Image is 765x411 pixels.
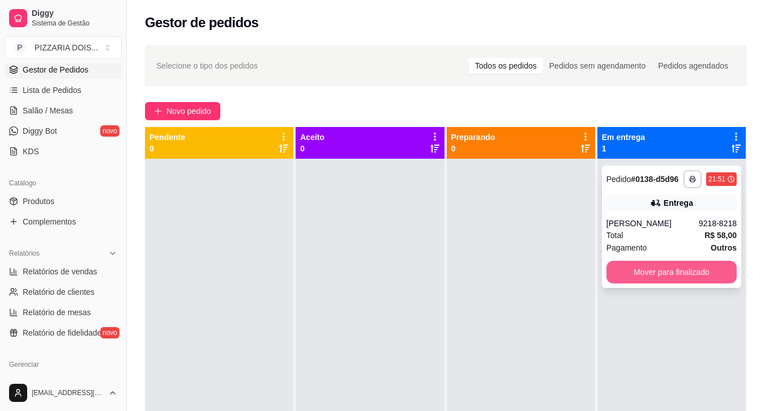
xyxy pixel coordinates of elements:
div: 9218-8218 [699,218,737,229]
span: P [14,42,25,53]
span: Diggy [32,9,117,19]
span: Relatório de mesas [23,307,91,318]
p: Em entrega [602,132,645,143]
div: Todos os pedidos [469,58,543,74]
span: Lista de Pedidos [23,84,82,96]
p: 1 [602,143,645,154]
a: Relatório de fidelidadenovo [5,324,122,342]
div: [PERSON_NAME] [606,218,699,229]
div: Gerenciar [5,355,122,374]
span: Diggy Bot [23,125,57,137]
div: Pedidos sem agendamento [543,58,652,74]
div: PIZZARIA DOIS ... [35,42,98,53]
a: Relatório de clientes [5,283,122,301]
span: Pagamento [606,241,647,254]
span: Complementos [23,216,76,227]
span: Produtos [23,196,54,207]
span: Sistema de Gestão [32,19,117,28]
span: Relatórios de vendas [23,266,97,277]
button: [EMAIL_ADDRESS][DOMAIN_NAME] [5,379,122,406]
a: Produtos [5,192,122,210]
span: Salão / Mesas [23,105,73,116]
span: Total [606,229,623,241]
p: Aceito [300,132,324,143]
p: 0 [149,143,185,154]
strong: # 0138-d5d96 [631,175,678,184]
strong: Outros [711,243,737,252]
button: Mover para finalizado [606,261,737,283]
button: Novo pedido [145,102,220,120]
a: Lista de Pedidos [5,81,122,99]
a: Gestor de Pedidos [5,61,122,79]
div: Entrega [664,197,693,209]
a: Diggy Botnovo [5,122,122,140]
a: Relatório de mesas [5,303,122,321]
a: Relatórios de vendas [5,262,122,281]
span: Relatórios [9,249,40,258]
div: Catálogo [5,174,122,192]
p: Preparando [451,132,495,143]
button: Select a team [5,36,122,59]
span: Relatório de fidelidade [23,327,101,338]
a: Complementos [5,213,122,231]
p: 0 [451,143,495,154]
span: Gestor de Pedidos [23,64,88,75]
span: [EMAIL_ADDRESS][DOMAIN_NAME] [32,388,104,397]
span: Novo pedido [166,105,211,117]
strong: R$ 58,00 [704,231,737,240]
span: Pedido [606,175,631,184]
p: Pendente [149,132,185,143]
p: 0 [300,143,324,154]
div: Pedidos agendados [652,58,734,74]
a: DiggySistema de Gestão [5,5,122,32]
span: Selecione o tipo dos pedidos [156,60,258,72]
h2: Gestor de pedidos [145,14,259,32]
a: KDS [5,142,122,160]
span: Relatório de clientes [23,286,95,298]
div: 21:51 [708,175,725,184]
span: plus [154,107,162,115]
a: Salão / Mesas [5,101,122,120]
span: KDS [23,146,39,157]
a: Entregadoresnovo [5,374,122,392]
